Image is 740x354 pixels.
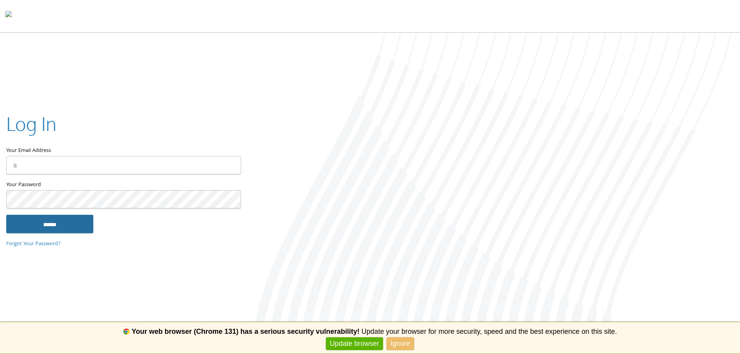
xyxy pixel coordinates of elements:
a: Forgot Your Password? [6,240,61,248]
img: todyl-logo-dark.svg [5,8,12,24]
h2: Log In [6,111,56,137]
span: Update your browser for more security, speed and the best experience on this site. [361,328,617,335]
a: Update browser [326,337,383,350]
b: Your web browser (Chrome 131) has a serious security vulnerability! [132,328,360,335]
a: Ignore [387,337,414,350]
label: Your Password [6,180,240,190]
